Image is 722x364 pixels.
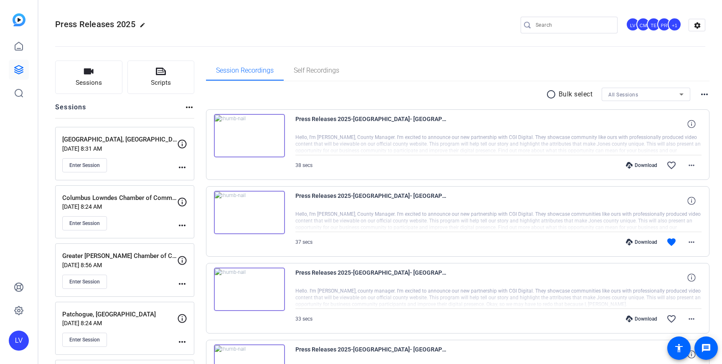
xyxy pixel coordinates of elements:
[546,89,559,99] mat-icon: radio_button_unchecked
[666,314,676,324] mat-icon: favorite_border
[295,162,313,168] span: 38 secs
[127,61,195,94] button: Scripts
[216,67,274,74] span: Session Recordings
[69,336,100,343] span: Enter Session
[177,162,187,172] mat-icon: more_horiz
[13,13,25,26] img: blue-gradient.svg
[177,279,187,289] mat-icon: more_horiz
[636,18,650,31] div: CM
[62,158,107,172] button: Enter Session
[62,145,177,152] p: [DATE] 8:31 AM
[69,220,100,227] span: Enter Session
[62,333,107,347] button: Enter Session
[177,220,187,230] mat-icon: more_horiz
[62,203,177,210] p: [DATE] 8:24 AM
[622,239,661,245] div: Download
[62,251,177,261] p: Greater [PERSON_NAME] Chamber of Commerce
[295,316,313,322] span: 33 secs
[295,191,450,211] span: Press Releases 2025-[GEOGRAPHIC_DATA]- [GEOGRAPHIC_DATA]-2025-09-16-09-13-00-220-0
[647,18,661,32] ngx-avatar: Tim Epner
[214,114,285,157] img: thumb-nail
[686,160,697,170] mat-icon: more_horiz
[62,310,177,319] p: Patchogue, [GEOGRAPHIC_DATA]
[622,162,661,169] div: Download
[295,239,313,245] span: 37 secs
[668,18,681,31] div: +1
[214,268,285,311] img: thumb-nail
[689,19,706,32] mat-icon: settings
[140,22,150,32] mat-icon: edit
[55,61,122,94] button: Sessions
[62,262,177,268] p: [DATE] 8:56 AM
[295,268,450,288] span: Press Releases 2025-[GEOGRAPHIC_DATA]- [GEOGRAPHIC_DATA]-2025-09-16-09-11-42-531-0
[608,92,638,98] span: All Sessions
[151,78,171,88] span: Scripts
[184,102,194,112] mat-icon: more_horiz
[674,343,684,353] mat-icon: accessibility
[657,18,671,31] div: PR
[657,18,672,32] ngx-avatar: Prescott Rossi
[76,78,102,88] span: Sessions
[666,237,676,247] mat-icon: favorite
[62,193,177,203] p: Columbus Lowndes Chamber of Commerce
[9,331,29,351] div: LV
[62,216,107,230] button: Enter Session
[626,18,640,31] div: LV
[626,18,641,32] ngx-avatar: Louis Voss
[666,160,676,170] mat-icon: favorite_border
[295,114,450,134] span: Press Releases 2025-[GEOGRAPHIC_DATA]- [GEOGRAPHIC_DATA]-2025-09-16-09-14-43-599-0
[647,18,661,31] div: TE
[62,320,177,326] p: [DATE] 8:24 AM
[686,237,697,247] mat-icon: more_horiz
[622,316,661,322] div: Download
[699,89,709,99] mat-icon: more_horiz
[559,89,593,99] p: Bulk select
[536,20,611,30] input: Search
[55,102,86,118] h2: Sessions
[69,162,100,169] span: Enter Session
[69,278,100,285] span: Enter Session
[701,343,711,353] mat-icon: message
[686,314,697,324] mat-icon: more_horiz
[636,18,651,32] ngx-avatar: Coby Maslyn
[214,191,285,234] img: thumb-nail
[55,19,135,29] span: Press Releases 2025
[177,337,187,347] mat-icon: more_horiz
[62,135,177,144] p: [GEOGRAPHIC_DATA], [GEOGRAPHIC_DATA]
[62,275,107,289] button: Enter Session
[294,67,339,74] span: Self Recordings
